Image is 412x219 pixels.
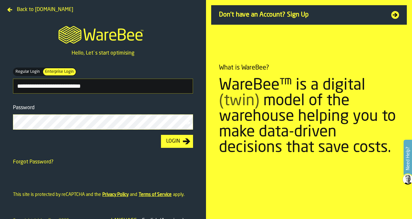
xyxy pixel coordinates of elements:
[43,68,76,75] div: thumb
[13,160,53,165] a: Forgot Password?
[13,104,193,112] div: Password
[219,63,269,72] div: What is WareBee?
[161,135,193,148] button: button-Login
[102,192,129,197] a: Privacy Policy
[164,137,183,145] div: Login
[13,114,193,130] input: button-toolbar-Password
[42,68,76,76] label: button-switch-multi-Enterprise Login
[404,140,411,177] label: Need Help?
[14,68,42,75] div: thumb
[44,69,75,75] span: Enterprise Login
[52,18,153,49] a: logo-header
[13,79,193,94] input: button-toolbar-[object Object]
[139,192,172,197] a: Terms of Service
[13,68,193,94] label: button-toolbar-[object Object]
[211,5,407,25] a: Don't have an Account? Sign Up
[17,6,73,14] span: Back to [DOMAIN_NAME]
[13,104,193,130] label: button-toolbar-Password
[184,120,192,126] button: button-toolbar-Password
[13,68,42,76] label: button-switch-multi-Regular Login
[219,78,399,156] div: WareBee™ is a digital model of the warehouse helping you to make data-driven decisions that save ...
[5,5,76,10] a: Back to [DOMAIN_NAME]
[219,10,383,19] span: Don't have an Account? Sign Up
[219,93,259,109] span: (twin)
[14,69,41,75] span: Regular Login
[72,49,134,57] p: Hello, Let`s start optimising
